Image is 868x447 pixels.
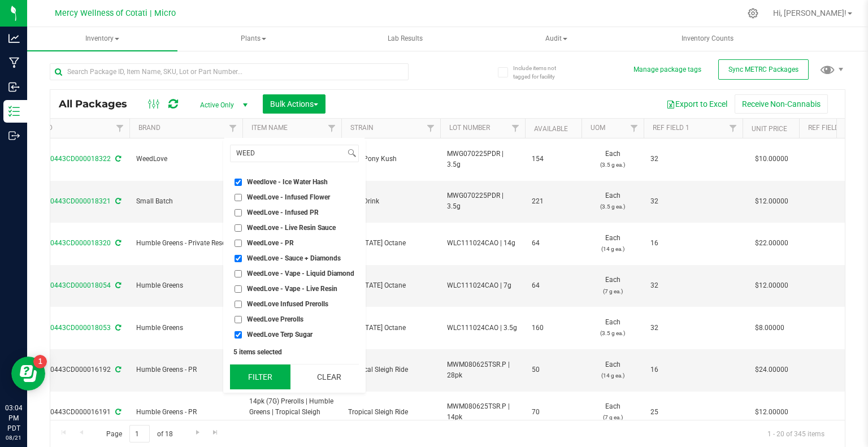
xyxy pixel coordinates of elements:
a: Brand [138,124,160,132]
a: 1A40603000443CD000018054 [14,281,111,289]
a: Filter [625,119,644,138]
span: WeedLove [136,154,236,164]
span: 14pk (7G) Prerolls | Humble Greens | Tropical Sleigh Ride [249,396,335,429]
span: $8.00000 [749,320,790,336]
span: Each [588,233,637,254]
span: WeedLove Prerolls [247,316,303,323]
a: 1A40603000443CD000018321 [14,197,111,205]
p: 08/21 [5,433,22,442]
span: Audit [481,28,631,50]
span: 32 [650,280,736,291]
span: WeedLove Infused Prerolls [247,301,328,307]
span: MWM080625TSR.P | 14pk [447,401,518,423]
span: Each [588,401,637,423]
p: (14 g ea.) [588,244,637,254]
span: WeedLove - PR [247,240,294,246]
a: 1A40603000443CD000018320 [14,239,111,247]
span: Each [588,275,637,296]
p: (14 g ea.) [588,370,637,381]
span: WeedLove - Live Resin Sauce [247,224,336,231]
input: Search Package ID, Item Name, SKU, Lot or Part Number... [50,63,409,80]
span: Humble Greens [136,323,236,333]
a: Strain [350,124,374,132]
span: Sync from Compliance System [114,197,121,205]
a: Item Name [251,124,288,132]
input: WeedLove - Infused Flower [235,194,242,201]
input: WeedLove - Sauce + Diamonds [235,255,242,262]
inline-svg: Inventory [8,106,20,117]
span: 160 [532,323,575,333]
span: 50 [532,364,575,375]
div: 5 items selected [233,348,355,356]
input: WeedLove Prerolls [235,316,242,323]
span: 16 [650,238,736,249]
span: Sync from Compliance System [114,155,121,163]
a: Inventory Counts [632,27,783,51]
span: Sync from Compliance System [114,408,121,416]
span: 64 [532,280,575,291]
a: Ref Field 2 [808,124,845,132]
p: (7 g ea.) [588,286,637,297]
span: Humble Greens [136,280,236,291]
span: Sync from Compliance System [114,239,121,247]
span: $22.00000 [749,235,794,251]
p: (3.5 g ea.) [588,328,637,338]
span: Pink Pony Kush [348,154,433,164]
span: $12.00000 [749,404,794,420]
a: Plants [179,27,329,51]
span: 32 [650,196,736,207]
input: 1 [129,425,150,442]
span: $12.00000 [749,193,794,210]
span: WeedLove - Crushed Diamonds [247,163,342,170]
a: Filter [323,119,341,138]
span: [US_STATE] Octane [348,323,433,333]
span: 16 [650,364,736,375]
span: Include items not tagged for facility [513,64,570,81]
span: Each [588,359,637,381]
iframe: Resource center [11,357,45,390]
iframe: Resource center unread badge [33,355,47,368]
span: Sync from Compliance System [114,324,121,332]
span: MWM080625TSR.P | 28pk [447,359,518,381]
inline-svg: Inbound [8,81,20,93]
a: Inventory [27,27,177,51]
span: MWG070225PDR | 3.5g [447,149,518,170]
input: WeedLove - PR [235,240,242,247]
span: $24.00000 [749,362,794,378]
a: UOM [591,124,605,132]
span: Pink Drink [348,196,433,207]
span: [US_STATE] Octane [348,280,433,291]
input: WeedLove Terp Sugar [235,331,242,338]
span: Each [588,190,637,212]
span: 32 [650,323,736,333]
span: Each [588,149,637,170]
button: Receive Non-Cannabis [735,94,828,114]
span: WLC111024CAO | 3.5g [447,323,518,333]
span: Humble Greens - PR [136,407,236,418]
input: Search [231,145,345,162]
input: WeedLove - Infused PR [235,209,242,216]
p: 03:04 PM PDT [5,403,22,433]
span: Page of 18 [97,425,182,442]
a: Available [534,125,568,133]
a: Lot Number [449,124,490,132]
a: Filter [422,119,440,138]
span: Humble Greens - Private Reserve [136,238,236,249]
input: WeedLove - Vape - Liquid Diamond [235,270,242,277]
span: Tropical Sleigh Ride [348,407,433,418]
span: WeedLove - Vape - Live Resin [247,285,337,292]
span: Lab Results [372,34,438,44]
a: Go to the next page [189,425,206,440]
button: Filter [230,364,290,389]
span: Bulk Actions [270,99,318,109]
span: 25 [650,407,736,418]
div: 1A40603000443CD000016191 [3,407,131,418]
p: (3.5 g ea.) [588,159,637,170]
span: Weedlove - Ice Water Hash [247,179,328,185]
a: 1A40603000443CD000018322 [14,155,111,163]
p: (3.5 g ea.) [588,201,637,212]
a: Audit [481,27,631,51]
input: WeedLove - Vape - Live Resin [235,285,242,293]
button: Clear [298,364,359,389]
